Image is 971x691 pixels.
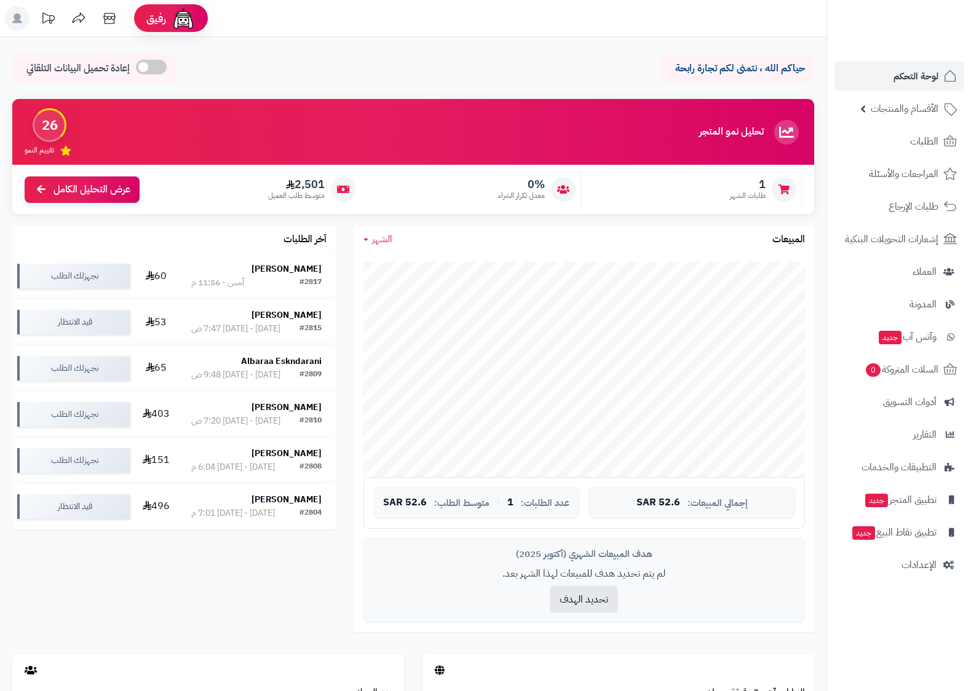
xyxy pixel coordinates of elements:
[17,264,130,288] div: نجهزلك الطلب
[879,331,902,344] span: جديد
[191,415,280,427] div: [DATE] - [DATE] 7:20 ص
[33,6,63,34] a: تحديثات المنصة
[913,263,937,280] span: العملاء
[862,459,937,476] span: التطبيقات والخدمات
[498,178,545,191] span: 0%
[851,524,937,541] span: تطبيق نقاط البيع
[383,497,427,508] span: 52.6 SAR
[730,191,766,201] span: طلبات الشهر
[834,257,964,286] a: العملاء
[17,356,130,381] div: نجهزلك الطلب
[883,393,937,411] span: أدوات التسويق
[834,518,964,547] a: تطبيق نقاط البيعجديد
[191,277,244,289] div: أمس - 11:56 م
[865,363,881,377] span: 0
[910,133,938,150] span: الطلبات
[834,159,964,189] a: المراجعات والأسئلة
[834,387,964,417] a: أدوات التسويق
[135,299,177,345] td: 53
[670,61,805,76] p: حياكم الله ، نتمنى لكم تجارة رابحة
[54,183,130,197] span: عرض التحليل الكامل
[299,277,322,289] div: #2817
[894,68,938,85] span: لوحة التحكم
[845,231,938,248] span: إشعارات التحويلات البنكية
[834,355,964,384] a: السلات المتروكة0
[373,548,795,561] div: هدف المبيعات الشهري (أكتوبر 2025)
[17,448,130,473] div: نجهزلك الطلب
[871,100,938,117] span: الأقسام والمنتجات
[299,507,322,519] div: #2804
[135,345,177,391] td: 65
[252,493,322,506] strong: [PERSON_NAME]
[17,494,130,519] div: قيد الانتظار
[834,61,964,91] a: لوحة التحكم
[299,461,322,473] div: #2808
[191,369,280,381] div: [DATE] - [DATE] 9:48 ص
[834,290,964,319] a: المدونة
[834,127,964,156] a: الطلبات
[191,507,275,519] div: [DATE] - [DATE] 7:01 م
[135,484,177,529] td: 496
[497,498,500,507] span: |
[834,452,964,482] a: التطبيقات والخدمات
[550,586,618,613] button: تحديد الهدف
[372,232,392,247] span: الشهر
[283,234,327,245] h3: آخر الطلبات
[852,526,875,540] span: جديد
[268,178,325,191] span: 2,501
[887,9,959,35] img: logo-2.png
[865,361,938,378] span: السلات المتروكة
[26,61,130,76] span: إعادة تحميل البيانات التلقائي
[299,415,322,427] div: #2810
[252,263,322,275] strong: [PERSON_NAME]
[902,556,937,574] span: الإعدادات
[699,127,764,138] h3: تحليل نمو المتجر
[730,178,766,191] span: 1
[878,328,937,345] span: وآتس آب
[834,550,964,580] a: الإعدادات
[299,323,322,335] div: #2815
[299,369,322,381] div: #2809
[772,234,805,245] h3: المبيعات
[252,401,322,414] strong: [PERSON_NAME]
[910,296,937,313] span: المدونة
[25,145,54,156] span: تقييم النمو
[191,323,280,335] div: [DATE] - [DATE] 7:47 ص
[135,438,177,483] td: 151
[17,310,130,334] div: قيد الانتظار
[889,198,938,215] span: طلبات الإرجاع
[498,191,545,201] span: معدل تكرار الشراء
[135,253,177,299] td: 60
[521,498,569,508] span: عدد الطلبات:
[252,309,322,322] strong: [PERSON_NAME]
[373,567,795,581] p: لم يتم تحديد هدف للمبيعات لهذا الشهر بعد.
[834,420,964,449] a: التقارير
[17,402,130,427] div: نجهزلك الطلب
[834,224,964,254] a: إشعارات التحويلات البنكية
[363,232,392,247] a: الشهر
[864,491,937,508] span: تطبيق المتجر
[241,355,322,368] strong: Albaraa Eskndarani
[191,461,275,473] div: [DATE] - [DATE] 6:04 م
[268,191,325,201] span: متوسط طلب العميل
[869,165,938,183] span: المراجعات والأسئلة
[434,498,489,508] span: متوسط الطلب:
[834,322,964,352] a: وآتس آبجديد
[688,498,748,508] span: إجمالي المبيعات:
[834,485,964,515] a: تطبيق المتجرجديد
[913,426,937,443] span: التقارير
[636,497,680,508] span: 52.6 SAR
[25,176,140,203] a: عرض التحليل الكامل
[834,192,964,221] a: طلبات الإرجاع
[252,447,322,460] strong: [PERSON_NAME]
[146,11,166,26] span: رفيق
[135,392,177,437] td: 403
[171,6,196,31] img: ai-face.png
[507,497,513,508] span: 1
[865,494,888,507] span: جديد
